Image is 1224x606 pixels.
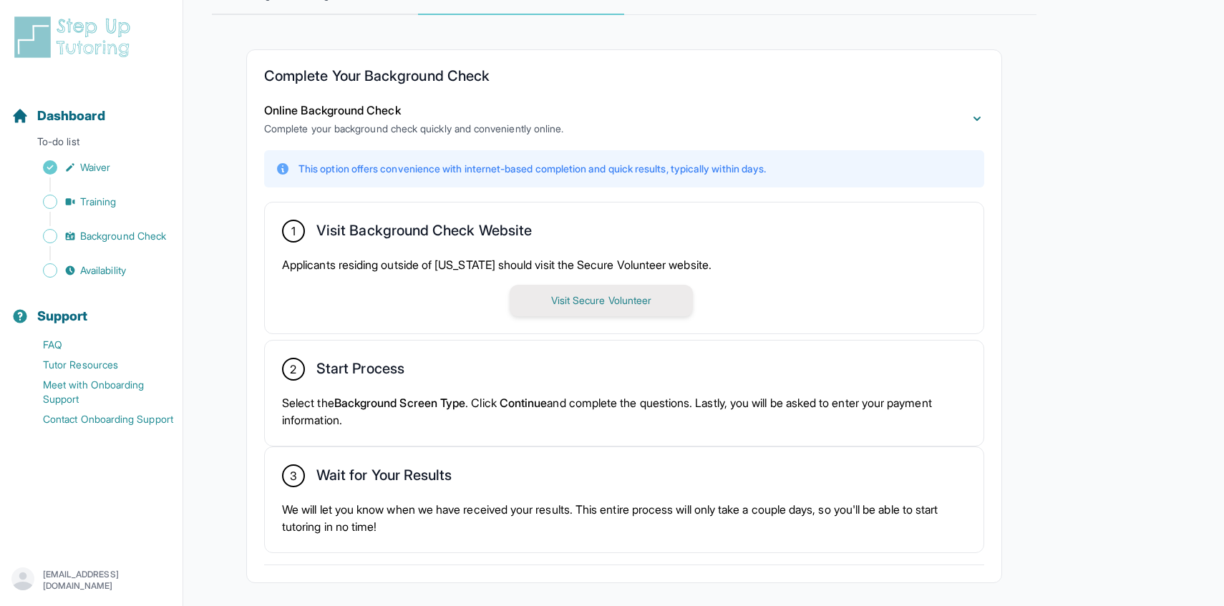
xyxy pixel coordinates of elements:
[316,222,532,245] h2: Visit Background Check Website
[264,102,984,136] button: Online Background CheckComplete your background check quickly and conveniently online.
[290,361,296,378] span: 2
[290,467,297,484] span: 3
[11,192,183,212] a: Training
[316,466,452,489] h2: Wait for Your Results
[264,103,401,117] span: Online Background Check
[11,260,183,280] a: Availability
[80,195,117,209] span: Training
[500,396,548,410] span: Continue
[6,283,177,332] button: Support
[316,360,404,383] h2: Start Process
[11,335,183,355] a: FAQ
[37,106,105,126] span: Dashboard
[11,106,105,126] a: Dashboard
[11,355,183,375] a: Tutor Resources
[282,256,966,273] p: Applicants residing outside of [US_STATE] should visit the Secure Volunteer website.
[510,293,693,307] a: Visit Secure Volunteer
[334,396,466,410] span: Background Screen Type
[11,375,183,409] a: Meet with Onboarding Support
[43,569,171,592] p: [EMAIL_ADDRESS][DOMAIN_NAME]
[282,394,966,429] p: Select the . Click and complete the questions. Lastly, you will be asked to enter your payment in...
[37,306,88,326] span: Support
[510,285,693,316] button: Visit Secure Volunteer
[11,14,139,60] img: logo
[264,122,563,136] p: Complete your background check quickly and conveniently online.
[6,83,177,132] button: Dashboard
[291,223,296,240] span: 1
[80,229,166,243] span: Background Check
[298,162,766,176] p: This option offers convenience with internet-based completion and quick results, typically within...
[11,157,183,177] a: Waiver
[11,409,183,429] a: Contact Onboarding Support
[11,226,183,246] a: Background Check
[264,67,984,90] h2: Complete Your Background Check
[80,263,126,278] span: Availability
[11,567,171,593] button: [EMAIL_ADDRESS][DOMAIN_NAME]
[6,135,177,155] p: To-do list
[282,501,966,535] p: We will let you know when we have received your results. This entire process will only take a cou...
[80,160,110,175] span: Waiver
